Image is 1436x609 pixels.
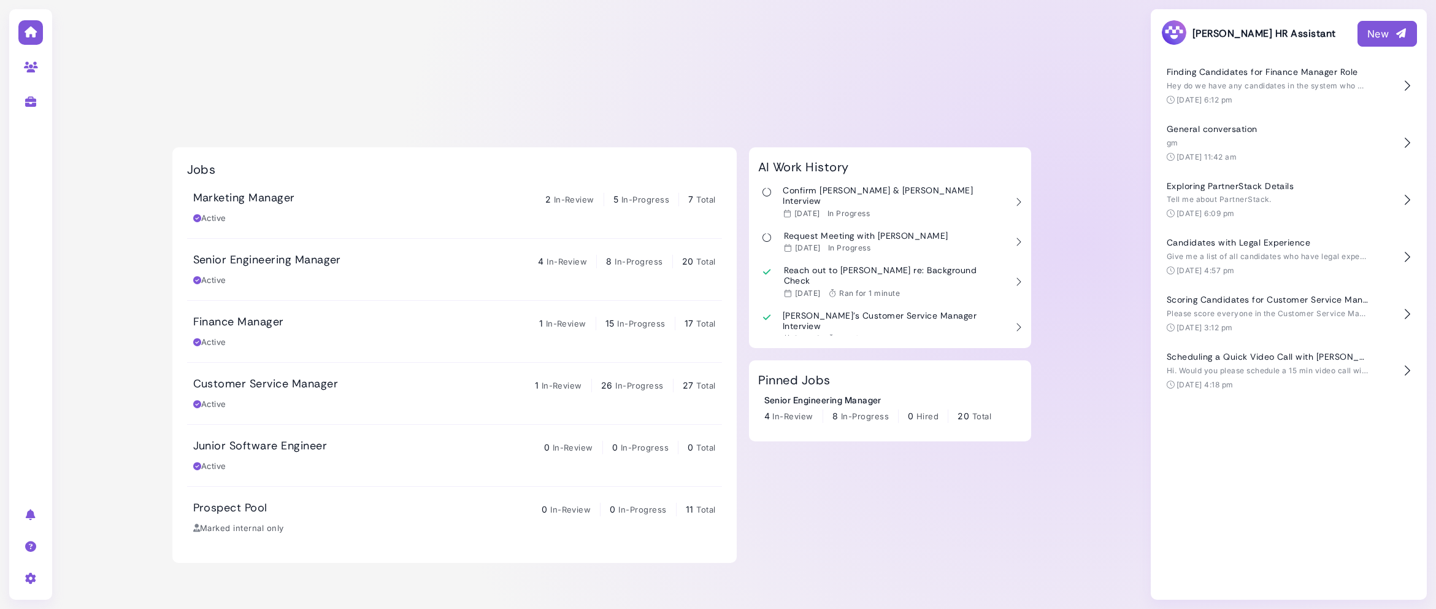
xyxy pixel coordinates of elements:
[1177,323,1233,332] time: [DATE] 3:12 pm
[696,319,715,328] span: Total
[1161,343,1417,400] button: Scheduling a Quick Video Call with [PERSON_NAME] Hi. Would you please schedule a 15 min video cal...
[539,318,543,328] span: 1
[621,443,669,452] span: In-Progress
[187,177,722,238] a: Marketing Manager 2 In-Review 5 In-Progress 7 Total Active
[783,185,1006,206] h3: Confirm [PERSON_NAME] & [PERSON_NAME] Interview
[784,231,948,241] h3: Request Meeting with [PERSON_NAME]
[685,318,694,328] span: 17
[193,336,226,349] div: Active
[1167,67,1369,77] h4: Finding Candidates for Finance Manager Role
[828,243,870,253] div: In Progress
[193,378,339,391] h3: Customer Service Manager
[187,425,722,486] a: Junior Software Engineer 0 In-Review 0 In-Progress 0 Total Active
[764,394,992,423] a: Senior Engineering Manager 4 In-Review 8 In-Progress 0 Hired 20 Total
[696,443,715,452] span: Total
[688,194,693,204] span: 7
[193,274,226,287] div: Active
[683,380,694,390] span: 27
[1167,195,1272,204] span: Tell me about PartnerStack.
[617,319,665,328] span: In-Progress
[187,487,722,548] a: Prospect Pool 0 In-Review 0 In-Progress 11 Total Marked internal only
[193,522,284,535] div: Marked internal only
[550,505,591,514] span: In-Review
[535,380,539,390] span: 1
[1161,115,1417,172] button: General conversation gm [DATE] 11:42 am
[758,373,831,387] h2: Pinned Jobs
[612,442,618,452] span: 0
[1167,181,1369,192] h4: Exploring PartnerStack Details
[1177,380,1234,389] time: [DATE] 4:18 pm
[1177,95,1233,104] time: [DATE] 6:12 pm
[832,411,838,421] span: 8
[1167,309,1394,318] span: Please score everyone in the Customer Service Manager job
[784,265,1007,286] h3: Reach out to [PERSON_NAME] re: Background Check
[610,504,615,514] span: 0
[1161,228,1417,285] button: Candidates with Legal Experience Give me a list of all candidates who have legal experience. [DAT...
[605,318,615,328] span: 15
[193,440,328,453] h3: Junior Software Engineer
[839,334,899,343] span: Ran for 1 minute
[839,289,900,298] span: Ran for 1 minute
[613,194,618,204] span: 5
[193,316,284,329] h3: Finance Manager
[841,411,889,421] span: In-Progress
[1161,58,1417,115] button: Finding Candidates for Finance Manager Role Hey do we have any candidates in the system who may b...
[958,411,969,421] span: 20
[542,504,547,514] span: 0
[615,381,663,390] span: In-Progress
[696,505,715,514] span: Total
[193,398,226,411] div: Active
[618,505,666,514] span: In-Progress
[1177,152,1237,161] time: [DATE] 11:42 am
[682,256,694,266] span: 20
[187,363,722,424] a: Customer Service Manager 1 In-Review 26 In-Progress 27 Total Active
[193,192,295,205] h3: Marketing Manager
[621,195,669,204] span: In-Progress
[1167,252,1386,261] span: Give me a list of all candidates who have legal experience.
[1161,172,1417,229] button: Exploring PartnerStack Details Tell me about PartnerStack. [DATE] 6:09 pm
[615,257,662,266] span: In-Progress
[544,442,550,452] span: 0
[696,195,715,204] span: Total
[545,194,551,204] span: 2
[1177,266,1235,275] time: [DATE] 4:57 pm
[546,319,586,328] span: In-Review
[1161,19,1335,48] h3: [PERSON_NAME] HR Assistant
[553,443,593,452] span: In-Review
[1167,138,1178,147] span: gm
[827,209,870,219] div: In Progress
[696,381,715,390] span: Total
[1367,26,1407,41] div: New
[1167,124,1369,134] h4: General conversation
[758,160,849,174] h2: AI Work History
[686,504,694,514] span: 11
[795,289,821,298] time: Sep 16, 2025
[193,212,226,225] div: Active
[601,380,613,390] span: 26
[772,411,813,421] span: In-Review
[187,239,722,300] a: Senior Engineering Manager 4 In-Review 8 In-Progress 20 Total Active
[193,254,341,267] h3: Senior Engineering Manager
[972,411,991,421] span: Total
[187,301,722,362] a: Finance Manager 1 In-Review 15 In-Progress 17 Total Active
[764,411,770,421] span: 4
[688,442,693,452] span: 0
[783,311,1006,332] h3: [PERSON_NAME]'s Customer Service Manager Interview
[764,394,992,406] div: Senior Engineering Manager
[547,257,587,266] span: In-Review
[187,162,216,177] h2: Jobs
[1167,295,1369,305] h4: Scoring Candidates for Customer Service Manager Role
[696,257,715,266] span: Total
[794,209,820,218] time: Sep 18, 2025
[1161,285,1417,343] button: Scoring Candidates for Customer Service Manager Role Please score everyone in the Customer Servic...
[193,502,267,515] h3: Prospect Pool
[538,256,543,266] span: 4
[606,256,612,266] span: 8
[193,460,226,473] div: Active
[794,334,820,343] time: Sep 16, 2025
[554,195,594,204] span: In-Review
[908,411,913,421] span: 0
[542,381,582,390] span: In-Review
[795,243,821,252] time: Sep 18, 2025
[916,411,939,421] span: Hired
